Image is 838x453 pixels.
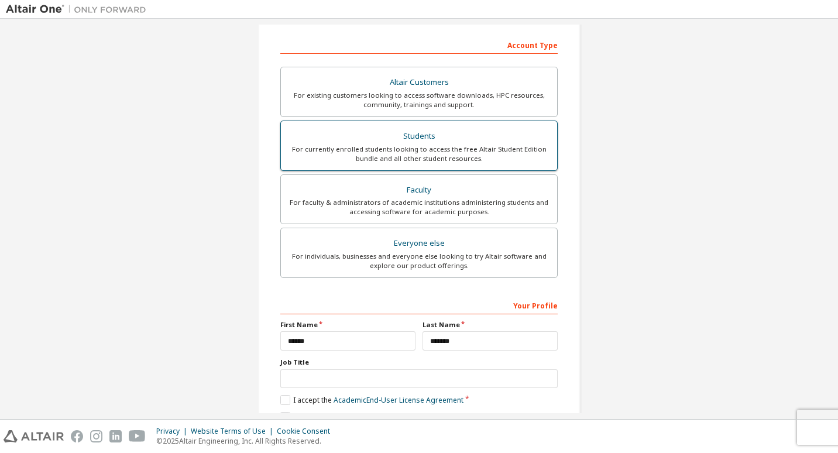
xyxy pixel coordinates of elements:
img: youtube.svg [129,430,146,442]
div: Account Type [280,35,558,54]
img: instagram.svg [90,430,102,442]
div: For currently enrolled students looking to access the free Altair Student Edition bundle and all ... [288,145,550,163]
div: For existing customers looking to access software downloads, HPC resources, community, trainings ... [288,91,550,109]
div: Altair Customers [288,74,550,91]
label: Job Title [280,358,558,367]
p: © 2025 Altair Engineering, Inc. All Rights Reserved. [156,436,337,446]
div: For faculty & administrators of academic institutions administering students and accessing softwa... [288,198,550,217]
label: I accept the [280,395,463,405]
label: First Name [280,320,415,330]
div: Cookie Consent [277,427,337,436]
img: facebook.svg [71,430,83,442]
img: linkedin.svg [109,430,122,442]
a: Academic End-User License Agreement [334,395,463,405]
img: Altair One [6,4,152,15]
div: Your Profile [280,296,558,314]
div: Privacy [156,427,191,436]
div: Everyone else [288,235,550,252]
div: Website Terms of Use [191,427,277,436]
div: Faculty [288,182,550,198]
label: Last Name [423,320,558,330]
div: For individuals, businesses and everyone else looking to try Altair software and explore our prod... [288,252,550,270]
label: I would like to receive marketing emails from Altair [280,412,462,422]
img: altair_logo.svg [4,430,64,442]
div: Students [288,128,550,145]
